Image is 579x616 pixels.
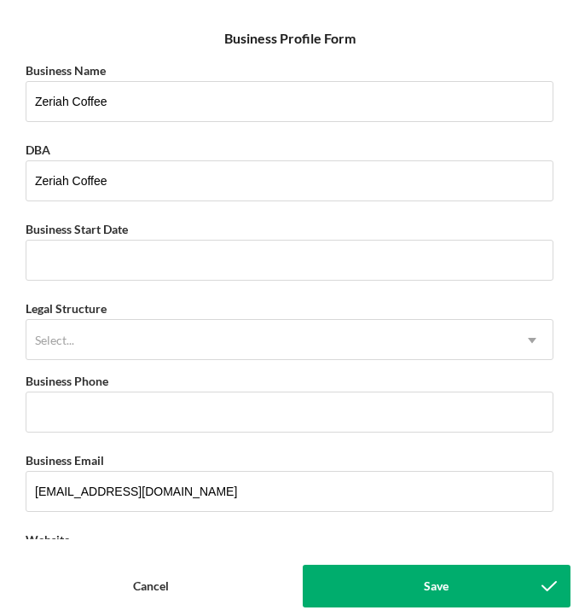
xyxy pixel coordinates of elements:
label: Website [26,532,70,547]
div: Cancel [133,565,169,607]
label: Business Phone [26,374,108,388]
button: Cancel [9,565,294,607]
label: Business Name [26,63,106,78]
div: Select... [35,334,74,347]
label: DBA [26,142,50,157]
div: Save [424,565,449,607]
button: Save [303,565,571,607]
label: Business Start Date [26,222,128,236]
label: Business Email [26,453,104,468]
h6: Business Profile Form [224,31,356,46]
